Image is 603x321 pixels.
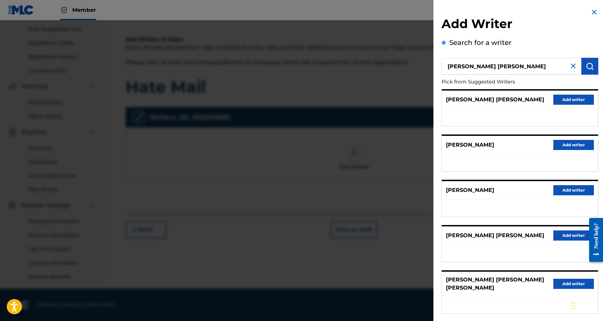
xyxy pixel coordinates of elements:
[586,62,594,70] img: Search Works
[446,186,494,194] p: [PERSON_NAME]
[442,75,560,89] p: Pick from Suggested Writers
[446,276,553,292] p: [PERSON_NAME] [PERSON_NAME] [PERSON_NAME]
[72,6,96,14] span: Member
[584,212,603,268] iframe: Resource Center
[571,295,575,316] div: Drag
[449,39,511,47] label: Search for a writer
[442,58,581,75] input: Search writer's name or IPI Number
[553,279,594,289] button: Add writer
[442,16,598,33] h2: Add Writer
[553,140,594,150] button: Add writer
[553,230,594,241] button: Add writer
[569,62,577,70] img: close
[553,185,594,195] button: Add writer
[60,6,68,14] img: Top Rightsholder
[8,5,34,15] img: MLC Logo
[446,96,544,104] p: [PERSON_NAME] [PERSON_NAME]
[569,289,603,321] iframe: Chat Widget
[446,141,494,149] p: [PERSON_NAME]
[446,231,544,240] p: [PERSON_NAME] [PERSON_NAME]
[553,95,594,105] button: Add writer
